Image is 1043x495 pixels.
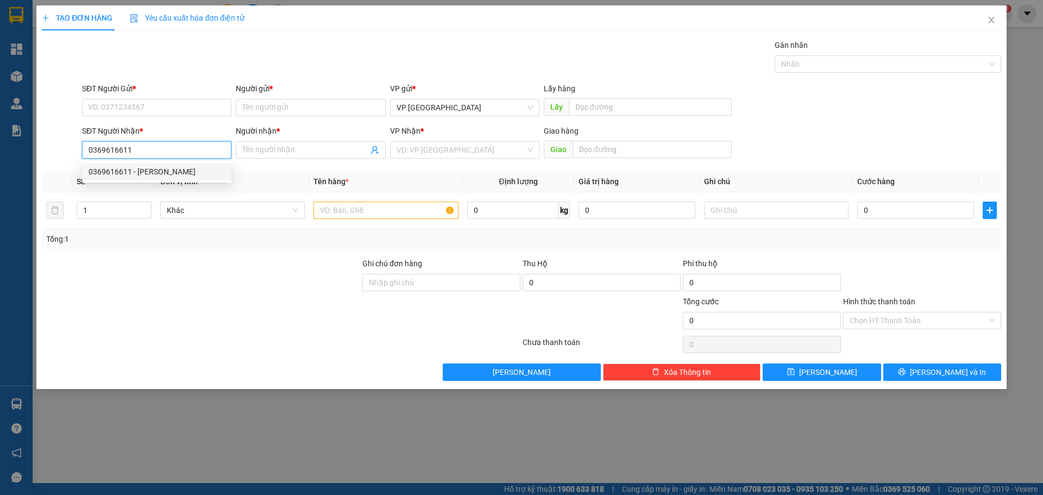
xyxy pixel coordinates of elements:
div: VP [GEOGRAPHIC_DATA] [9,9,120,35]
div: 0939605557 [127,48,203,64]
input: 0 [579,202,695,219]
span: Khác [167,202,298,218]
span: kg [559,202,570,219]
span: Giá trị hàng [579,177,619,186]
div: 0369616611 - [PERSON_NAME] [89,166,225,178]
span: printer [898,368,906,377]
span: Tên hàng [313,177,349,186]
span: Nhận: [127,10,153,22]
span: SL [77,177,85,186]
button: plus [983,202,997,219]
button: Close [976,5,1007,36]
div: Phí thu hộ [683,258,841,274]
button: [PERSON_NAME] [443,364,601,381]
span: Cước rồi : [8,71,49,83]
label: Ghi chú đơn hàng [362,259,422,268]
span: VP Nhận [390,127,420,135]
div: A HUẤN [9,35,120,48]
label: Hình thức thanh toán [843,297,915,306]
span: plus [983,206,996,215]
button: deleteXóa Thông tin [603,364,761,381]
label: Gán nhãn [775,41,808,49]
span: Thu Hộ [523,259,548,268]
div: Người nhận [236,125,385,137]
input: Ghi chú đơn hàng [362,274,520,291]
span: Yêu cầu xuất hóa đơn điện tử [130,14,244,22]
div: A HUẤN [127,35,203,48]
span: delete [652,368,659,377]
input: Dọc đường [573,141,732,158]
span: Định lượng [499,177,538,186]
span: [PERSON_NAME] và In [910,366,986,378]
span: user-add [370,146,379,154]
span: VP Sài Gòn [397,99,533,116]
th: Ghi chú [700,171,853,192]
button: printer[PERSON_NAME] và In [883,364,1001,381]
button: save[PERSON_NAME] [763,364,881,381]
div: 0369616611 - long vũ [82,163,231,180]
span: Tổng cước [683,297,719,306]
img: icon [130,14,139,23]
input: Dọc đường [569,98,732,116]
span: Cước hàng [857,177,895,186]
div: SĐT Người Nhận [82,125,231,137]
span: [PERSON_NAME] [493,366,551,378]
span: Lấy hàng [544,84,575,93]
span: Xóa Thông tin [664,366,711,378]
div: VP gửi [390,83,539,95]
input: Ghi Chú [704,202,849,219]
span: Giao [544,141,573,158]
div: SĐT Người Gửi [82,83,231,95]
div: Chưa thanh toán [521,336,682,355]
span: Lấy [544,98,569,116]
span: plus [42,14,49,22]
div: 300.000 [8,70,121,83]
span: TẠO ĐƠN HÀNG [42,14,112,22]
div: Người gửi [236,83,385,95]
div: Tổng: 1 [46,233,403,245]
span: Giao hàng [544,127,579,135]
button: delete [46,202,64,219]
span: Gửi: [9,10,26,22]
input: VD: Bàn, Ghế [313,202,458,219]
div: 0939605557 [9,48,120,64]
div: VP Cư Jút [127,9,203,35]
span: save [787,368,795,377]
span: [PERSON_NAME] [799,366,857,378]
span: close [987,16,996,24]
